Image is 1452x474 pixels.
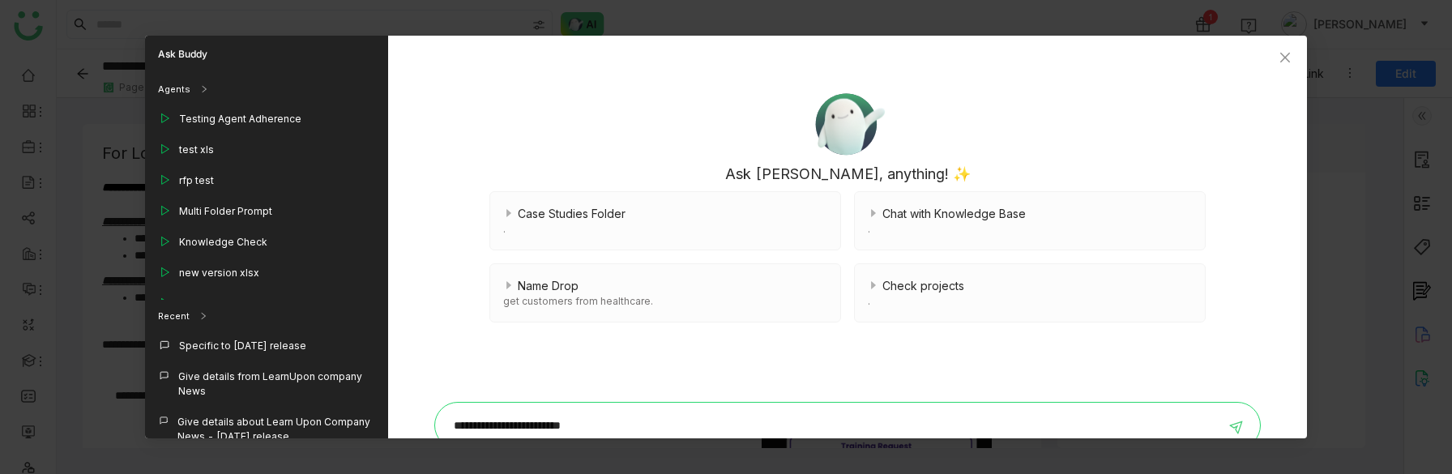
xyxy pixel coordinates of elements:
img: play_outline.svg [158,266,171,279]
div: Agents [158,83,190,96]
div: Give details about Learn Upon Company News - [DATE] release [177,415,375,444]
span: Check projects [882,277,964,294]
div: Agents [145,73,388,105]
div: Specific to [DATE] release [179,339,306,353]
img: callout.svg [158,415,169,426]
div: . [868,222,1192,237]
span: Chat with Knowledge Base [882,205,1026,222]
div: rfp test [179,173,214,188]
div: test xls [179,143,214,157]
div: get customers from healthcare. [503,294,827,309]
img: play_outline.svg [158,143,171,156]
img: play_outline.svg [158,297,171,310]
img: play_outline.svg [158,204,171,217]
img: play_outline.svg [158,173,171,186]
button: Close [1263,36,1307,79]
div: Ask Buddy [145,36,388,73]
div: new version xlsx [179,266,259,280]
img: callout.svg [158,369,170,382]
img: callout.svg [158,339,171,352]
span: Name Drop [518,277,579,294]
div: . [868,294,1192,309]
div: . [503,222,827,237]
div: Multi Folder Prompt [179,204,272,219]
p: Ask [PERSON_NAME], anything! ✨ [725,163,971,185]
div: Knowledge Check [179,235,267,250]
span: Case Studies Folder [518,205,626,222]
div: Recent [158,310,190,323]
div: Customers Only [179,297,256,311]
img: ask-buddy.svg [806,85,889,163]
div: Testing Agent Adherence [179,112,301,126]
div: Give details from LearnUpon company News [178,369,375,399]
img: play_outline.svg [158,112,171,125]
div: Recent [145,300,388,332]
img: play_outline.svg [158,235,171,248]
